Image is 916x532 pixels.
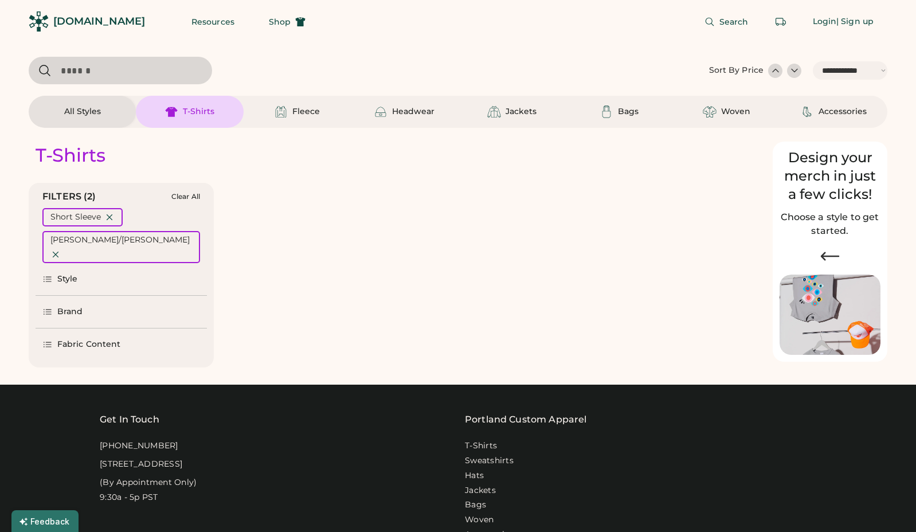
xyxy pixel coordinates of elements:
[836,16,874,28] div: | Sign up
[42,190,96,204] div: FILTERS (2)
[36,144,105,167] div: T-Shirts
[183,106,214,118] div: T-Shirts
[57,273,78,285] div: Style
[780,148,880,204] div: Design your merch in just a few clicks!
[719,18,749,26] span: Search
[487,105,501,119] img: Jackets Icon
[57,339,120,350] div: Fabric Content
[29,11,49,32] img: Rendered Logo - Screens
[374,105,387,119] img: Headwear Icon
[819,106,867,118] div: Accessories
[165,105,178,119] img: T-Shirts Icon
[506,106,537,118] div: Jackets
[255,10,319,33] button: Shop
[465,485,496,496] a: Jackets
[392,106,434,118] div: Headwear
[703,105,717,119] img: Woven Icon
[780,275,880,355] img: Image of Lisa Congdon Eye Print on T-Shirt and Hat
[100,477,197,488] div: (By Appointment Only)
[100,459,182,470] div: [STREET_ADDRESS]
[53,14,145,29] div: [DOMAIN_NAME]
[780,210,880,238] h2: Choose a style to get started.
[813,16,837,28] div: Login
[465,413,586,427] a: Portland Custom Apparel
[465,470,484,482] a: Hats
[274,105,288,119] img: Fleece Icon
[465,455,514,467] a: Sweatshirts
[57,306,83,318] div: Brand
[50,234,190,246] div: [PERSON_NAME]/[PERSON_NAME]
[465,499,486,511] a: Bags
[691,10,762,33] button: Search
[178,10,248,33] button: Resources
[800,105,814,119] img: Accessories Icon
[50,212,101,223] div: Short Sleeve
[709,65,764,76] div: Sort By Price
[100,492,158,503] div: 9:30a - 5p PST
[465,514,494,526] a: Woven
[64,106,101,118] div: All Styles
[600,105,613,119] img: Bags Icon
[269,18,291,26] span: Shop
[171,193,200,201] div: Clear All
[100,413,159,427] div: Get In Touch
[465,440,497,452] a: T-Shirts
[292,106,320,118] div: Fleece
[769,10,792,33] button: Retrieve an order
[618,106,639,118] div: Bags
[100,440,178,452] div: [PHONE_NUMBER]
[721,106,750,118] div: Woven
